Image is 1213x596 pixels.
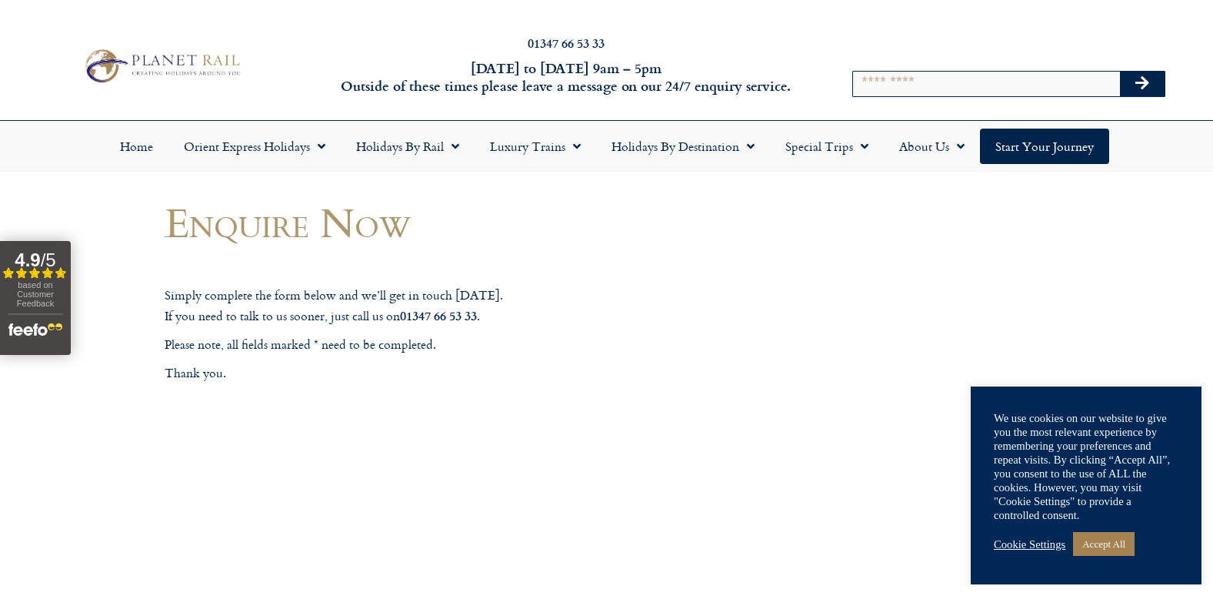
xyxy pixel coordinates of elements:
h1: Enquire Now [165,199,741,245]
a: 01347 66 53 33 [528,34,605,52]
a: Start your Journey [980,129,1109,164]
div: We use cookies on our website to give you the most relevant experience by remembering your prefer... [994,411,1178,522]
img: Planet Rail Train Holidays Logo [78,45,245,86]
a: Luxury Trains [475,129,596,164]
a: Cookie Settings [994,537,1065,551]
p: Simply complete the form below and we’ll get in touch [DATE]. If you need to talk to us sooner, j... [165,286,741,326]
p: Please note, all fields marked * need to be completed. [165,335,741,355]
a: Holidays by Destination [596,129,770,164]
strong: 01347 66 53 33 [400,306,477,324]
nav: Menu [8,129,1205,164]
p: Thank you. [165,363,741,383]
a: Holidays by Rail [341,129,475,164]
a: Accept All [1073,532,1135,556]
a: Special Trips [770,129,884,164]
h6: [DATE] to [DATE] 9am – 5pm Outside of these times please leave a message on our 24/7 enquiry serv... [328,59,805,95]
a: Home [105,129,168,164]
a: About Us [884,129,980,164]
button: Search [1120,72,1165,96]
a: Orient Express Holidays [168,129,341,164]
